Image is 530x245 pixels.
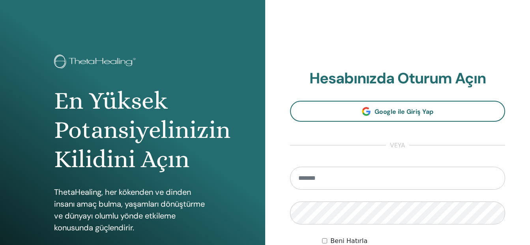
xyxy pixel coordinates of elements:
h2: Hesabınızda Oturum Açın [290,70,506,88]
span: veya [386,141,409,150]
h1: En Yüksek Potansiyelinizin Kilidini Açın [54,86,211,174]
a: Google ile Giriş Yap [290,101,506,122]
span: Google ile Giriş Yap [375,107,433,116]
p: ThetaHealing, her kökenden ve dinden insanı amaç bulma, yaşamları dönüştürme ve dünyayı olumlu yö... [54,186,211,234]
